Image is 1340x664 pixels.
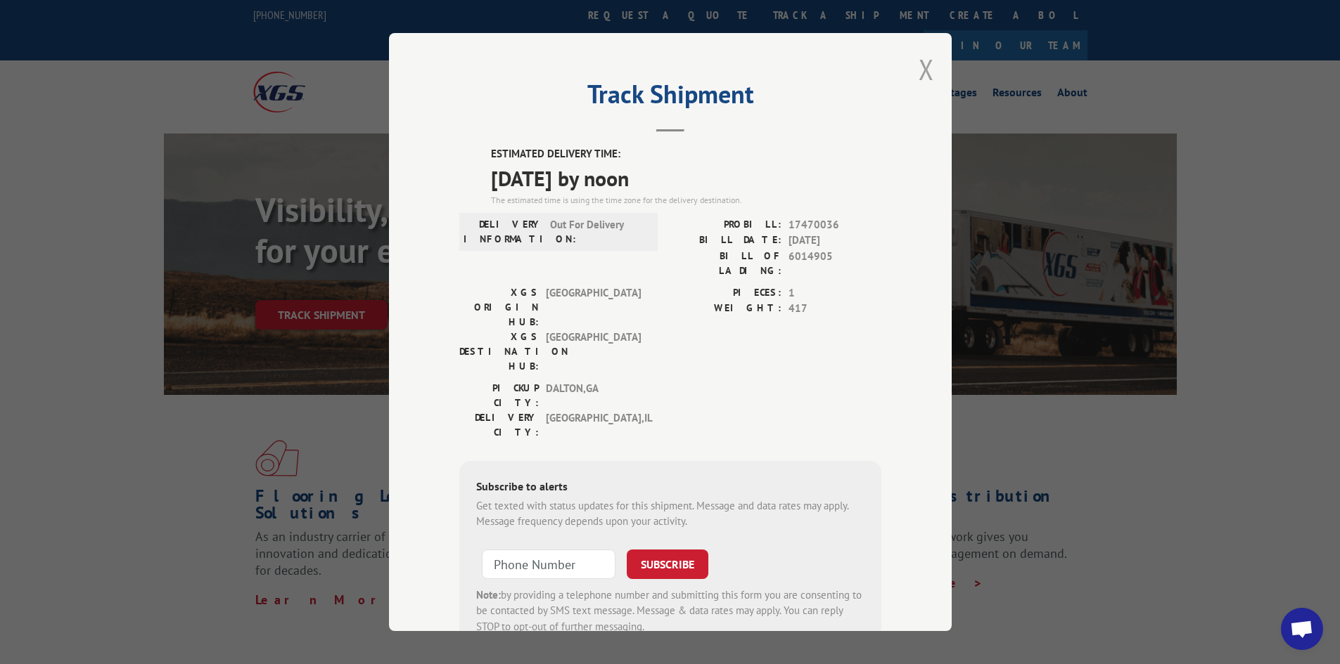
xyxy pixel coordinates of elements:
label: PICKUP CITY: [459,381,539,410]
span: 6014905 [789,249,881,278]
div: The estimated time is using the time zone for the delivery destination. [491,194,881,207]
button: SUBSCRIBE [627,549,708,579]
label: BILL OF LADING: [670,249,781,278]
span: [GEOGRAPHIC_DATA] [546,285,641,330]
span: 417 [789,301,881,317]
label: XGS DESTINATION HUB: [459,330,539,374]
label: WEIGHT: [670,301,781,317]
div: by providing a telephone number and submitting this form you are consenting to be contacted by SM... [476,587,864,635]
label: BILL DATE: [670,233,781,249]
div: Subscribe to alerts [476,478,864,498]
label: PIECES: [670,285,781,301]
span: [DATE] [789,233,881,249]
label: PROBILL: [670,217,781,233]
h2: Track Shipment [459,84,881,111]
span: DALTON , GA [546,381,641,410]
label: XGS ORIGIN HUB: [459,285,539,330]
div: Get texted with status updates for this shipment. Message and data rates may apply. Message frequ... [476,498,864,530]
span: 1 [789,285,881,301]
span: Out For Delivery [550,217,645,247]
span: [DATE] by noon [491,162,881,194]
strong: Note: [476,588,501,601]
input: Phone Number [482,549,615,579]
span: [GEOGRAPHIC_DATA] [546,330,641,374]
button: Close modal [919,51,934,88]
label: ESTIMATED DELIVERY TIME: [491,146,881,162]
span: [GEOGRAPHIC_DATA] , IL [546,410,641,440]
div: Open chat [1281,608,1323,650]
label: DELIVERY CITY: [459,410,539,440]
span: 17470036 [789,217,881,233]
label: DELIVERY INFORMATION: [464,217,543,247]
